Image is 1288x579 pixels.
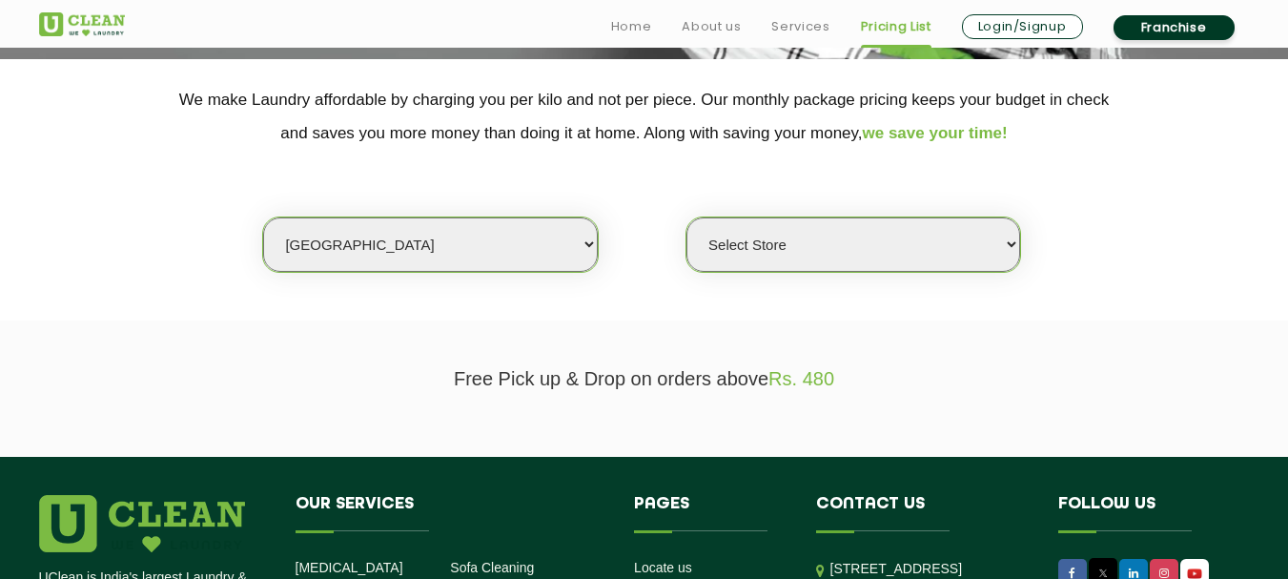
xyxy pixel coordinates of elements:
h4: Follow us [1058,495,1226,531]
a: [MEDICAL_DATA] [296,560,403,575]
span: we save your time! [863,124,1008,142]
a: Login/Signup [962,14,1083,39]
img: logo.png [39,495,245,552]
p: We make Laundry affordable by charging you per kilo and not per piece. Our monthly package pricin... [39,83,1250,150]
a: About us [682,15,741,38]
a: Franchise [1114,15,1235,40]
a: Pricing List [861,15,931,38]
img: UClean Laundry and Dry Cleaning [39,12,125,36]
h4: Pages [634,495,787,531]
a: Services [771,15,829,38]
a: Locate us [634,560,692,575]
p: Free Pick up & Drop on orders above [39,368,1250,390]
a: Home [611,15,652,38]
h4: Contact us [816,495,1030,531]
a: Sofa Cleaning [450,560,534,575]
h4: Our Services [296,495,606,531]
span: Rs. 480 [768,368,834,389]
